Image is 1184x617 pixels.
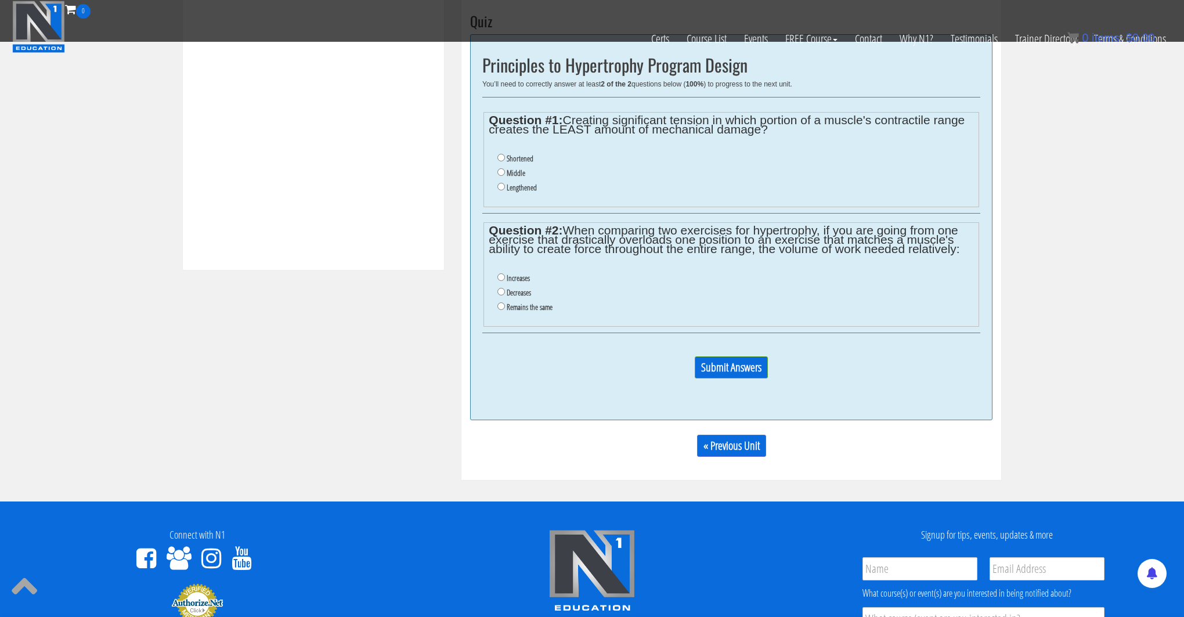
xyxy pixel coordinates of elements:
strong: Question #2: [489,223,562,237]
input: Name [862,557,977,580]
legend: Creating significant tension in which portion of a muscle's contractile range creates the LEAST a... [489,116,973,134]
a: FREE Course [777,19,846,59]
a: Events [735,19,777,59]
label: Decreases [507,288,531,297]
strong: Question #1: [489,113,562,127]
b: 2 of the 2 [601,80,631,88]
a: Testimonials [942,19,1006,59]
label: Lengthened [507,183,537,192]
h4: Connect with N1 [9,529,386,541]
a: Terms & Conditions [1085,19,1175,59]
a: Trainer Directory [1006,19,1085,59]
a: Course List [678,19,735,59]
img: icon11.png [1067,32,1079,44]
img: n1-edu-logo [548,529,636,615]
span: 0 [1082,31,1088,44]
h2: Principles to Hypertrophy Program Design [482,55,980,74]
span: items: [1092,31,1122,44]
div: What course(s) or event(s) are you interested in being notified about? [862,586,1104,600]
input: Submit Answers [695,356,768,378]
bdi: 0.00 [1126,31,1155,44]
span: $ [1126,31,1132,44]
a: 0 [65,1,91,17]
label: Remains the same [507,302,553,312]
label: Increases [507,273,530,283]
a: « Previous Unit [697,435,766,457]
a: Certs [642,19,678,59]
span: 0 [76,4,91,19]
b: 100% [685,80,703,88]
legend: When comparing two exercises for hypertrophy, if you are going from one exercise that drastically... [489,226,973,254]
a: Contact [846,19,891,59]
img: n1-education [12,1,65,53]
a: Why N1? [891,19,942,59]
input: Email Address [990,557,1104,580]
div: You’ll need to correctly answer at least questions below ( ) to progress to the next unit. [482,80,980,88]
a: 0 items: $0.00 [1067,31,1155,44]
label: Shortened [507,154,533,163]
label: Middle [507,168,525,178]
h4: Signup for tips, events, updates & more [798,529,1175,541]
